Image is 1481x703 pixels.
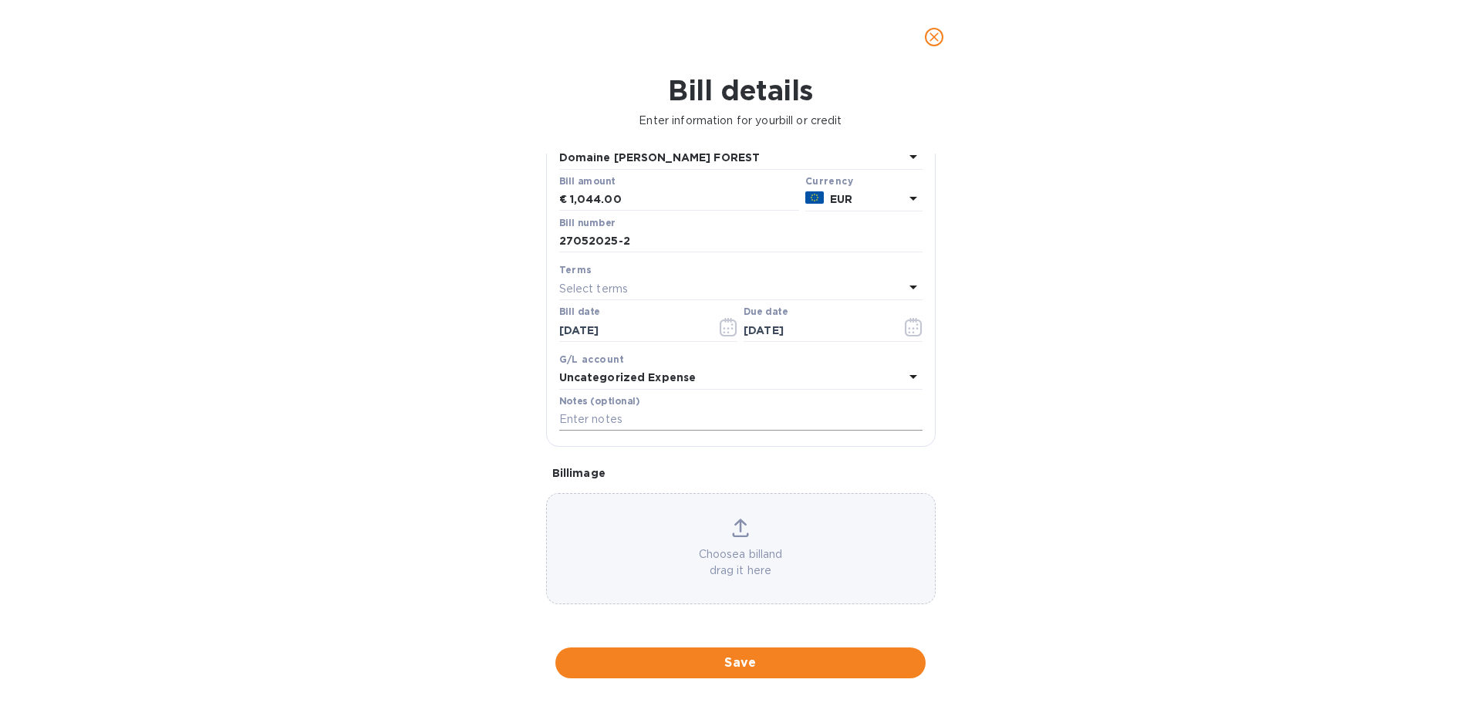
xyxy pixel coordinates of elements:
b: Currency [805,175,853,187]
input: € Enter bill amount [570,188,799,211]
button: close [916,19,953,56]
span: Save [568,654,913,672]
div: € [559,188,570,211]
p: Bill image [552,465,929,481]
p: Enter information for your bill or credit [12,113,1469,129]
input: Enter notes [559,408,923,431]
h1: Bill details [12,74,1469,106]
input: Due date [744,319,889,342]
p: Select terms [559,281,629,297]
b: Terms [559,264,592,275]
b: Domaine [PERSON_NAME] FOREST [559,151,761,164]
p: Choose a bill and drag it here [547,546,935,579]
label: Bill number [559,218,615,228]
button: Save [555,647,926,678]
b: G/L account [559,353,625,365]
label: Bill date [559,308,600,317]
label: Bill amount [559,177,615,186]
b: EUR [830,193,852,205]
input: Select date [559,319,705,342]
b: Uncategorized Expense [559,371,697,384]
label: Notes (optional) [559,397,640,406]
label: Due date [744,308,788,317]
input: Enter bill number [559,230,923,253]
